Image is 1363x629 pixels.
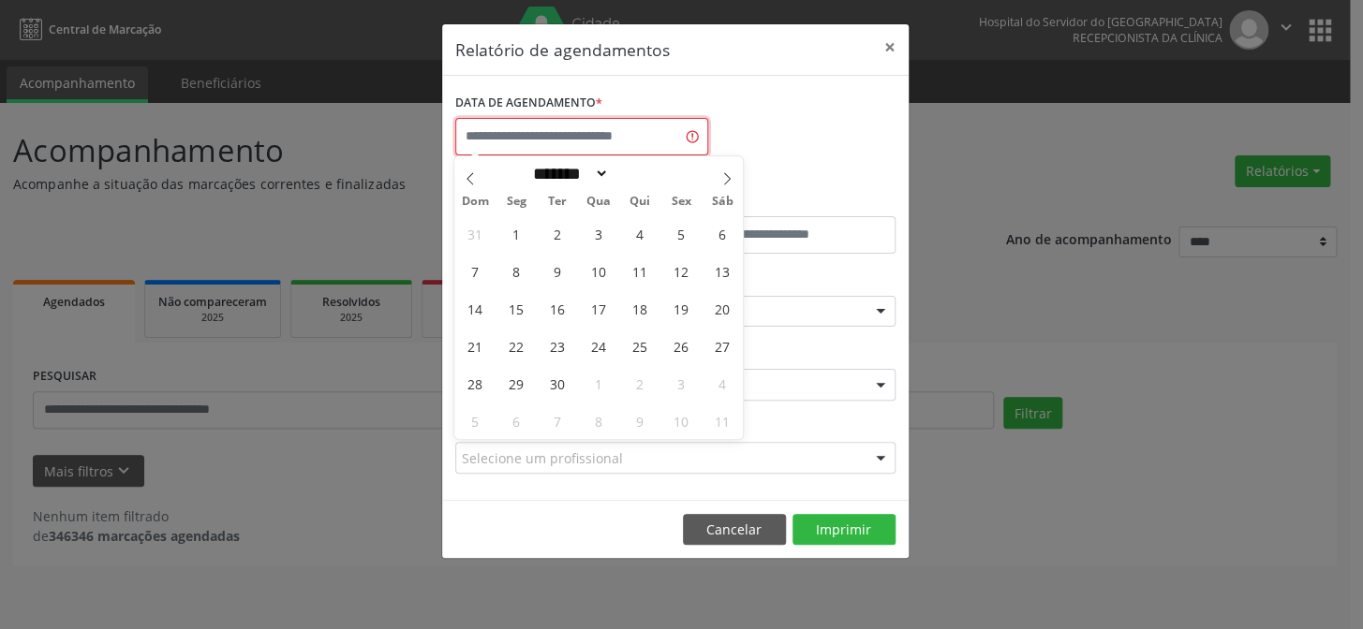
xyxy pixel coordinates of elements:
span: Sáb [702,196,743,208]
button: Close [871,24,909,70]
span: Setembro 22, 2025 [498,328,535,364]
button: Imprimir [793,514,896,546]
span: Setembro 9, 2025 [540,253,576,289]
span: Setembro 20, 2025 [704,290,740,327]
label: DATA DE AGENDAMENTO [455,89,602,118]
span: Outubro 5, 2025 [457,402,494,439]
span: Setembro 2, 2025 [540,215,576,252]
span: Setembro 5, 2025 [662,215,699,252]
span: Ter [537,196,578,208]
span: Outubro 3, 2025 [662,365,699,402]
span: Outubro 2, 2025 [622,365,659,402]
span: Outubro 11, 2025 [704,402,740,439]
span: Qua [578,196,619,208]
span: Setembro 7, 2025 [457,253,494,289]
span: Setembro 23, 2025 [540,328,576,364]
span: Setembro 30, 2025 [540,365,576,402]
button: Cancelar [683,514,786,546]
span: Setembro 18, 2025 [622,290,659,327]
span: Setembro 8, 2025 [498,253,535,289]
span: Setembro 11, 2025 [622,253,659,289]
span: Outubro 1, 2025 [581,365,617,402]
span: Setembro 24, 2025 [581,328,617,364]
span: Setembro 1, 2025 [498,215,535,252]
span: Setembro 21, 2025 [457,328,494,364]
span: Setembro 3, 2025 [581,215,617,252]
span: Sex [660,196,702,208]
span: Agosto 31, 2025 [457,215,494,252]
span: Setembro 12, 2025 [662,253,699,289]
span: Setembro 19, 2025 [662,290,699,327]
span: Dom [454,196,496,208]
span: Setembro 26, 2025 [662,328,699,364]
span: Setembro 4, 2025 [622,215,659,252]
select: Month [526,164,609,183]
span: Outubro 10, 2025 [662,402,699,439]
span: Setembro 16, 2025 [540,290,576,327]
span: Outubro 4, 2025 [704,365,740,402]
span: Outubro 7, 2025 [540,402,576,439]
span: Setembro 6, 2025 [704,215,740,252]
span: Seg [496,196,537,208]
span: Outubro 8, 2025 [581,402,617,439]
span: Selecione um profissional [462,448,623,468]
span: Qui [619,196,660,208]
span: Setembro 14, 2025 [457,290,494,327]
span: Setembro 13, 2025 [704,253,740,289]
span: Setembro 10, 2025 [581,253,617,289]
span: Setembro 25, 2025 [622,328,659,364]
span: Setembro 27, 2025 [704,328,740,364]
label: ATÉ [680,187,896,216]
input: Year [609,164,671,183]
span: Setembro 15, 2025 [498,290,535,327]
span: Outubro 9, 2025 [622,402,659,439]
span: Setembro 29, 2025 [498,365,535,402]
span: Setembro 17, 2025 [581,290,617,327]
h5: Relatório de agendamentos [455,37,670,62]
span: Setembro 28, 2025 [457,365,494,402]
span: Outubro 6, 2025 [498,402,535,439]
